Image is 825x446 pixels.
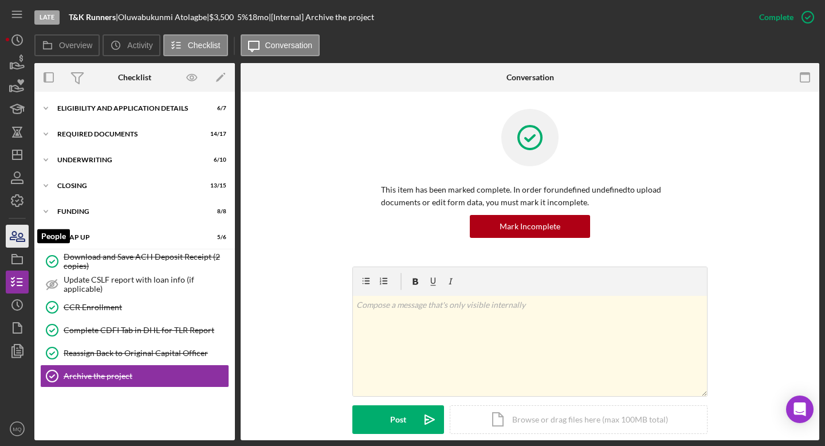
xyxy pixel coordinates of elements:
div: Oluwabukunmi Atolagbe | [118,13,209,22]
div: | [Internal] Archive the project [269,13,374,22]
div: 18 mo [248,13,269,22]
div: 5 / 6 [206,234,226,241]
text: MQ [13,426,21,432]
div: Update CSLF report with loan info (if applicable) [64,275,229,294]
div: 13 / 15 [206,182,226,189]
button: Overview [34,34,100,56]
div: Checklist [118,73,151,82]
button: Conversation [241,34,320,56]
div: $3,500 [209,13,237,22]
button: Mark Incomplete [470,215,590,238]
div: | [69,13,118,22]
p: This item has been marked complete. In order for undefined undefined to upload documents or edit ... [381,183,679,209]
div: Underwriting [57,157,198,163]
div: Required Documents [57,131,198,138]
b: T&K Runners [69,12,116,22]
div: Wrap Up [57,234,198,241]
label: Activity [127,41,152,50]
div: CCR Enrollment [64,303,229,312]
label: Conversation [265,41,313,50]
a: Download and Save ACH Deposit Receipt (2 copies) [40,250,229,273]
div: Funding [57,208,198,215]
a: Complete CDFI Tab in DHL for TLR Report [40,319,229,342]
div: Archive the project [64,371,229,381]
button: Activity [103,34,160,56]
div: Complete [759,6,793,29]
div: Download and Save ACH Deposit Receipt (2 copies) [64,252,229,271]
div: Reassign Back to Original Capital Officer [64,349,229,358]
label: Overview [59,41,92,50]
label: Checklist [188,41,221,50]
div: Post [390,405,406,434]
a: Reassign Back to Original Capital Officer [40,342,229,365]
div: 8 / 8 [206,208,226,215]
div: Complete CDFI Tab in DHL for TLR Report [64,326,229,335]
div: 14 / 17 [206,131,226,138]
div: Mark Incomplete [500,215,560,238]
a: Archive the project [40,365,229,388]
div: 6 / 7 [206,105,226,112]
button: Checklist [163,34,228,56]
div: Closing [57,182,198,189]
button: Post [352,405,444,434]
button: Complete [748,6,819,29]
a: Update CSLF report with loan info (if applicable) [40,273,229,296]
button: MQ [6,417,29,440]
div: Conversation [506,73,554,82]
div: Late [34,10,60,25]
div: Eligibility and Application Details [57,105,198,112]
a: CCR Enrollment [40,296,229,319]
div: 5 % [237,13,248,22]
div: Open Intercom Messenger [786,396,814,423]
div: 6 / 10 [206,157,226,163]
